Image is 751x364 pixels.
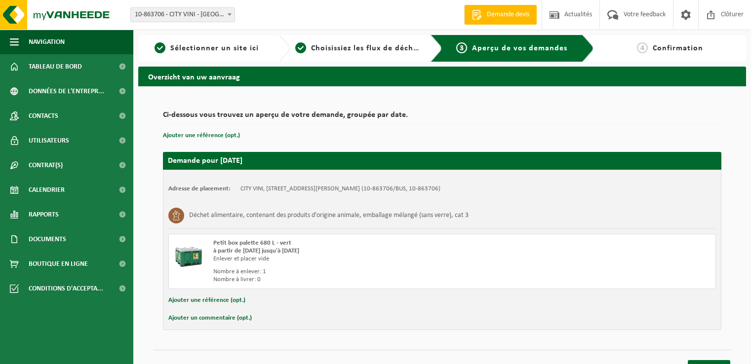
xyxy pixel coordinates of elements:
[213,276,482,284] div: Nombre à livrer: 0
[29,153,63,178] span: Contrat(s)
[295,42,423,54] a: 2Choisissiez les flux de déchets et récipients
[295,42,306,53] span: 2
[29,54,82,79] span: Tableau de bord
[240,185,440,193] td: CITY VINI, [STREET_ADDRESS][PERSON_NAME] (10-863706/BUS, 10-863706)
[213,240,291,246] span: Petit box palette 680 L - vert
[464,5,537,25] a: Demande devis
[29,227,66,252] span: Documents
[29,128,69,153] span: Utilisateurs
[653,44,703,52] span: Confirmation
[189,208,469,223] h3: Déchet alimentaire, contenant des produits d'origine animale, emballage mélangé (sans verre), cat 3
[168,157,242,165] strong: Demande pour [DATE]
[168,294,245,307] button: Ajouter une référence (opt.)
[29,104,58,128] span: Contacts
[168,312,252,325] button: Ajouter un commentaire (opt.)
[163,111,721,124] h2: Ci-dessous vous trouvez un aperçu de votre demande, groupée par date.
[29,79,104,104] span: Données de l'entrepr...
[138,67,746,86] h2: Overzicht van uw aanvraag
[472,44,567,52] span: Aperçu de vos demandes
[131,8,235,22] span: 10-863706 - CITY VINI - LAEKEN
[456,42,467,53] span: 3
[311,44,475,52] span: Choisissiez les flux de déchets et récipients
[29,276,103,301] span: Conditions d'accepta...
[130,7,235,22] span: 10-863706 - CITY VINI - LAEKEN
[29,202,59,227] span: Rapports
[143,42,271,54] a: 1Sélectionner un site ici
[168,185,231,192] strong: Adresse de placement:
[155,42,165,53] span: 1
[170,44,259,52] span: Sélectionner un site ici
[637,42,648,53] span: 4
[29,30,65,54] span: Navigation
[213,255,482,263] div: Enlever et placer vide
[29,252,88,276] span: Boutique en ligne
[213,268,482,276] div: Nombre à enlever: 1
[174,239,203,269] img: PB-LB-0680-HPE-GN-01.png
[484,10,532,20] span: Demande devis
[163,129,240,142] button: Ajouter une référence (opt.)
[29,178,65,202] span: Calendrier
[213,248,299,254] strong: à partir de [DATE] jusqu'à [DATE]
